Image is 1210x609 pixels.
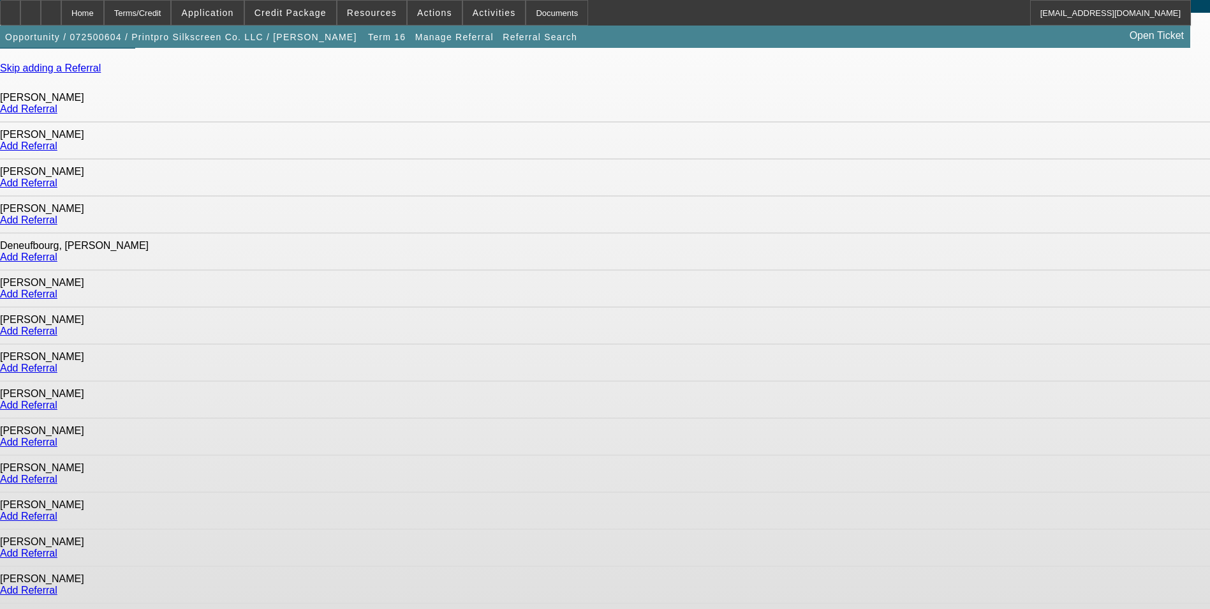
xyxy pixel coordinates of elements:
a: Open Ticket [1125,25,1189,47]
button: Referral Search [499,26,580,49]
button: Actions [408,1,462,25]
span: Application [181,8,233,18]
button: Manage Referral [412,26,497,49]
span: Opportunity / 072500604 / Printpro Silkscreen Co. LLC / [PERSON_NAME] [5,32,357,42]
span: Credit Package [255,8,327,18]
span: Actions [417,8,452,18]
button: Term 16 [365,26,409,49]
span: Referral Search [503,32,577,42]
button: Application [172,1,243,25]
span: Manage Referral [415,32,494,42]
span: Activities [473,8,516,18]
button: Resources [337,1,406,25]
button: Activities [463,1,526,25]
span: Resources [347,8,397,18]
span: Term 16 [368,32,406,42]
button: Credit Package [245,1,336,25]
